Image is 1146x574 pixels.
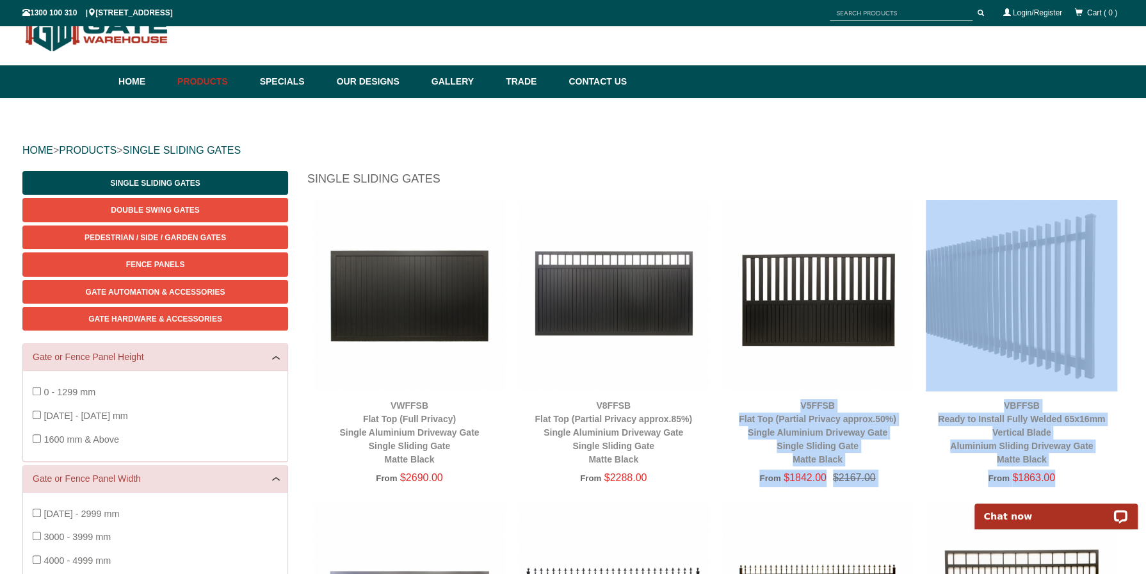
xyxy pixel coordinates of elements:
[580,473,601,483] span: From
[604,472,647,483] span: $2288.00
[926,200,1117,391] img: VBFFSB - Ready to Install Fully Welded 65x16mm Vertical Blade - Aluminium Sliding Driveway Gate -...
[44,387,95,397] span: 0 - 1299 mm
[254,65,330,98] a: Specials
[118,65,171,98] a: Home
[44,434,119,445] span: 1600 mm & Above
[171,65,254,98] a: Products
[88,315,222,324] span: Gate Hardware & Accessories
[759,473,780,483] span: From
[562,65,627,98] a: Contact Us
[518,200,709,391] img: V8FFSB - Flat Top (Partial Privacy approx.85%) - Single Aluminium Driveway Gate - Single Sliding ...
[784,472,827,483] span: $1842.00
[830,5,972,21] input: SEARCH PRODUCTS
[22,145,53,156] a: HOME
[22,225,288,249] a: Pedestrian / Side / Garden Gates
[22,307,288,331] a: Gate Hardware & Accessories
[22,252,288,276] a: Fence Panels
[110,179,200,188] span: Single Sliding Gates
[1087,8,1117,17] span: Cart ( 0 )
[988,473,1009,483] span: From
[33,472,278,486] a: Gate or Fence Panel Width
[22,198,288,222] a: Double Swing Gates
[535,400,692,464] a: V8FFSBFlat Top (Partial Privacy approx.85%)Single Aluminium Driveway GateSingle Sliding GateMatte...
[111,206,199,215] span: Double Swing Gates
[44,411,127,421] span: [DATE] - [DATE] mm
[739,400,896,464] a: V5FFSBFlat Top (Partial Privacy approx.50%)Single Aluminium Driveway GateSingle Sliding GateMatte...
[44,555,111,566] span: 4000 - 4999 mm
[126,260,185,269] span: Fence Panels
[44,532,111,542] span: 3000 - 3999 mm
[499,65,562,98] a: Trade
[33,350,278,364] a: Gate or Fence Panel Height
[22,280,288,304] a: Gate Automation & Accessories
[1013,8,1062,17] a: Login/Register
[400,472,443,483] span: $2690.00
[330,65,425,98] a: Our Designs
[966,489,1146,529] iframe: LiveChat chat widget
[1012,472,1055,483] span: $1863.00
[722,200,914,391] img: V5FFSB - Flat Top (Partial Privacy approx.50%) - Single Aluminium Driveway Gate - Single Sliding ...
[44,509,119,519] span: [DATE] - 2999 mm
[938,400,1105,464] a: VBFFSBReady to Install Fully Welded 65x16mm Vertical BladeAluminium Sliding Driveway GateMatte Black
[314,200,505,391] img: VWFFSB - Flat Top (Full Privacy) - Single Aluminium Driveway Gate - Single Sliding Gate - Matte B...
[376,473,397,483] span: From
[22,8,173,17] span: 1300 100 310 | [STREET_ADDRESS]
[425,65,499,98] a: Gallery
[827,472,876,483] span: $2167.00
[122,145,241,156] a: SINGLE SLIDING GATES
[22,130,1124,171] div: > >
[85,233,226,242] span: Pedestrian / Side / Garden Gates
[59,145,117,156] a: PRODUCTS
[22,171,288,195] a: Single Sliding Gates
[339,400,479,464] a: VWFFSBFlat Top (Full Privacy)Single Aluminium Driveway GateSingle Sliding GateMatte Black
[307,171,1124,193] h1: Single Sliding Gates
[86,288,225,297] span: Gate Automation & Accessories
